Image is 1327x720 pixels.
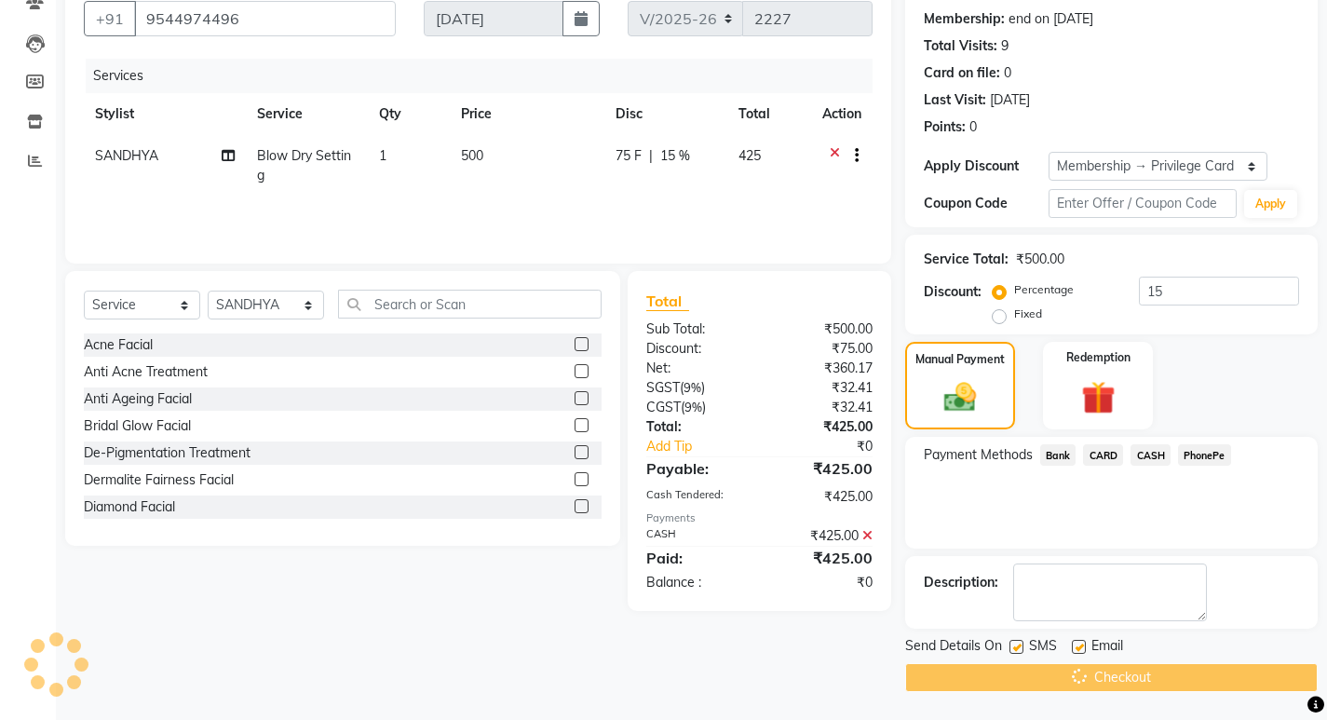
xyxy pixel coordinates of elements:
[646,379,680,396] span: SGST
[924,156,1049,176] div: Apply Discount
[759,417,886,437] div: ₹425.00
[1066,349,1131,366] label: Redemption
[684,400,702,414] span: 9%
[84,416,191,436] div: Bridal Glow Facial
[1131,444,1171,466] span: CASH
[759,378,886,398] div: ₹32.41
[84,443,251,463] div: De-Pigmentation Treatment
[84,497,175,517] div: Diamond Facial
[646,399,681,415] span: CGST
[759,487,886,507] div: ₹425.00
[84,335,153,355] div: Acne Facial
[632,547,759,569] div: Paid:
[95,147,158,164] span: SANDHYA
[84,470,234,490] div: Dermalite Fairness Facial
[759,573,886,592] div: ₹0
[759,526,886,546] div: ₹425.00
[1049,189,1237,218] input: Enter Offer / Coupon Code
[84,389,192,409] div: Anti Ageing Facial
[924,117,966,137] div: Points:
[632,437,780,456] a: Add Tip
[759,359,886,378] div: ₹360.17
[1029,636,1057,659] span: SMS
[632,398,759,417] div: ( )
[990,90,1030,110] div: [DATE]
[924,90,986,110] div: Last Visit:
[1014,306,1042,322] label: Fixed
[257,147,351,183] span: Blow Dry Setting
[738,147,761,164] span: 425
[604,93,727,135] th: Disc
[915,351,1005,368] label: Manual Payment
[246,93,368,135] th: Service
[1040,444,1076,466] span: Bank
[84,362,208,382] div: Anti Acne Treatment
[1001,36,1009,56] div: 9
[616,146,642,166] span: 75 F
[934,379,986,416] img: _cash.svg
[1083,444,1123,466] span: CARD
[632,526,759,546] div: CASH
[632,457,759,480] div: Payable:
[632,417,759,437] div: Total:
[924,573,998,592] div: Description:
[780,437,887,456] div: ₹0
[1014,281,1074,298] label: Percentage
[759,457,886,480] div: ₹425.00
[759,398,886,417] div: ₹32.41
[1178,444,1231,466] span: PhonePe
[632,487,759,507] div: Cash Tendered:
[379,147,386,164] span: 1
[924,282,982,302] div: Discount:
[632,573,759,592] div: Balance :
[924,63,1000,83] div: Card on file:
[338,290,602,319] input: Search or Scan
[1071,377,1126,419] img: _gift.svg
[450,93,604,135] th: Price
[632,339,759,359] div: Discount:
[632,378,759,398] div: ( )
[924,36,997,56] div: Total Visits:
[646,292,689,311] span: Total
[759,547,886,569] div: ₹425.00
[759,339,886,359] div: ₹75.00
[86,59,887,93] div: Services
[969,117,977,137] div: 0
[1091,636,1123,659] span: Email
[632,319,759,339] div: Sub Total:
[924,445,1033,465] span: Payment Methods
[924,250,1009,269] div: Service Total:
[727,93,811,135] th: Total
[924,9,1005,29] div: Membership:
[660,146,690,166] span: 15 %
[1009,9,1093,29] div: end on [DATE]
[461,147,483,164] span: 500
[84,1,136,36] button: +91
[684,380,701,395] span: 9%
[1004,63,1011,83] div: 0
[368,93,449,135] th: Qty
[905,636,1002,659] span: Send Details On
[1016,250,1064,269] div: ₹500.00
[134,1,396,36] input: Search by Name/Mobile/Email/Code
[811,93,873,135] th: Action
[649,146,653,166] span: |
[646,510,873,526] div: Payments
[1244,190,1297,218] button: Apply
[632,359,759,378] div: Net:
[759,319,886,339] div: ₹500.00
[84,93,246,135] th: Stylist
[924,194,1049,213] div: Coupon Code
